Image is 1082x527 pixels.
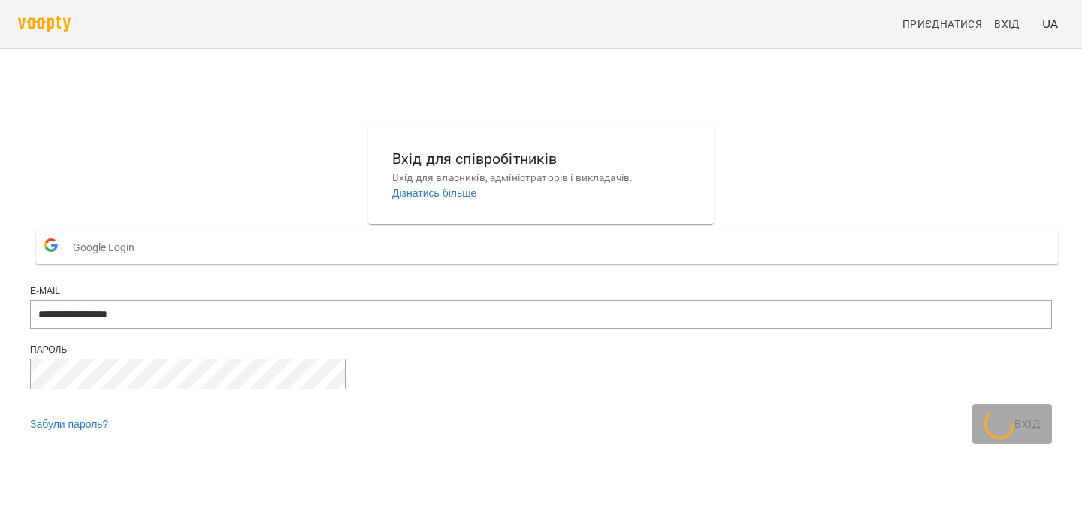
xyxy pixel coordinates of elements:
[30,418,108,430] a: Забули пароль?
[392,171,690,186] p: Вхід для власників, адміністраторів і викладачів.
[30,285,1052,298] div: E-mail
[896,11,988,38] a: Приєднатися
[18,16,71,32] img: voopty.png
[988,11,1036,38] a: Вхід
[392,147,690,171] h6: Вхід для співробітників
[1036,10,1064,38] button: UA
[994,15,1020,33] span: Вхід
[902,15,982,33] span: Приєднатися
[30,344,1052,356] div: Пароль
[1042,16,1058,32] span: UA
[380,135,702,213] button: Вхід для співробітниківВхід для власників, адміністраторів і викладачів.Дізнатись більше
[392,187,476,199] a: Дізнатись більше
[36,230,1058,264] button: Google Login
[73,232,142,262] span: Google Login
